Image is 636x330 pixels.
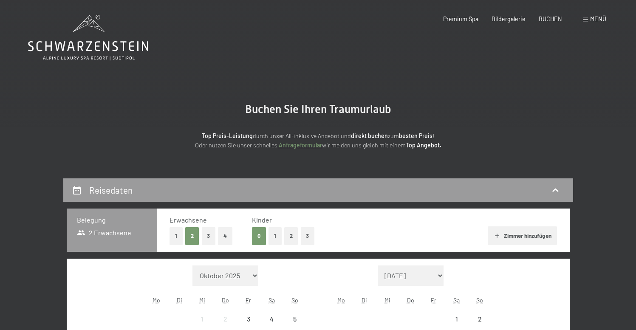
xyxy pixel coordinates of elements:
[362,296,367,304] abbr: Dienstag
[453,296,460,304] abbr: Samstag
[539,15,562,23] a: BUCHEN
[131,131,505,150] p: durch unser All-inklusive Angebot und zum ! Oder nutzen Sie unser schnelles wir melden uns gleich...
[153,296,160,304] abbr: Montag
[218,227,232,245] button: 4
[202,132,253,139] strong: Top Preis-Leistung
[269,227,282,245] button: 1
[279,141,322,149] a: Anfrageformular
[351,132,388,139] strong: direkt buchen
[384,296,390,304] abbr: Mittwoch
[590,15,606,23] span: Menü
[177,296,182,304] abbr: Dienstag
[170,216,207,224] span: Erwachsene
[252,216,272,224] span: Kinder
[245,103,391,116] span: Buchen Sie Ihren Traumurlaub
[284,227,298,245] button: 2
[199,296,205,304] abbr: Mittwoch
[202,227,216,245] button: 3
[476,296,483,304] abbr: Sonntag
[170,227,183,245] button: 1
[443,15,478,23] a: Premium Spa
[301,227,315,245] button: 3
[222,296,229,304] abbr: Donnerstag
[492,15,526,23] a: Bildergalerie
[252,227,266,245] button: 0
[77,215,147,225] h3: Belegung
[246,296,251,304] abbr: Freitag
[431,296,436,304] abbr: Freitag
[185,227,199,245] button: 2
[406,141,441,149] strong: Top Angebot.
[337,296,345,304] abbr: Montag
[488,226,557,245] button: Zimmer hinzufügen
[89,185,133,195] h2: Reisedaten
[269,296,275,304] abbr: Samstag
[399,132,432,139] strong: besten Preis
[291,296,298,304] abbr: Sonntag
[77,228,132,237] span: 2 Erwachsene
[407,296,414,304] abbr: Donnerstag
